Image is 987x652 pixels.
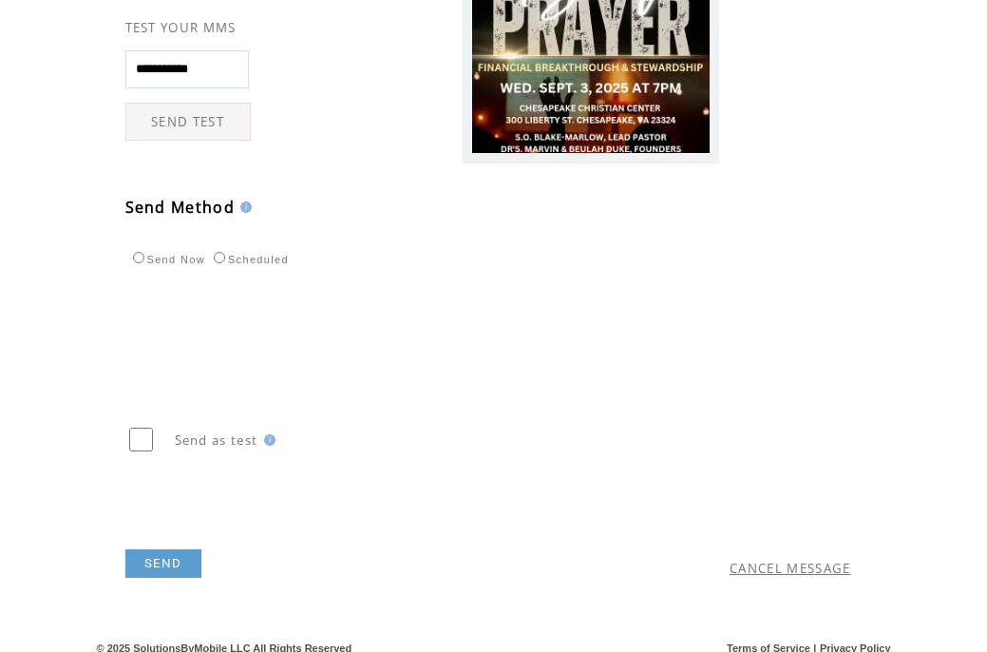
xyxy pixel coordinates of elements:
[125,19,237,36] span: TEST YOUR MMS
[133,252,144,263] input: Send Now
[175,431,258,449] span: Send as test
[730,560,851,577] a: CANCEL MESSAGE
[258,434,275,446] img: help.gif
[128,254,205,265] label: Send Now
[125,197,236,218] span: Send Method
[214,252,225,263] input: Scheduled
[209,254,289,265] label: Scheduled
[125,103,251,141] a: SEND TEST
[125,549,201,578] a: SEND
[235,201,252,213] img: help.gif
